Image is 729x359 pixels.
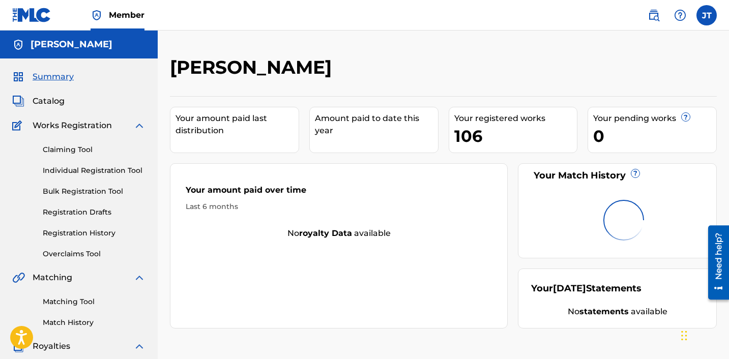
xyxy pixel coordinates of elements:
[682,113,690,121] span: ?
[43,228,145,238] a: Registration History
[644,5,664,25] a: Public Search
[681,320,687,351] div: Drag
[12,340,24,352] img: Royalties
[43,144,145,155] a: Claiming Tool
[133,340,145,352] img: expand
[454,125,577,147] div: 106
[91,9,103,21] img: Top Rightsholder
[33,272,72,284] span: Matching
[531,306,704,318] div: No available
[33,71,74,83] span: Summary
[531,169,704,183] div: Your Match History
[12,8,51,22] img: MLC Logo
[170,56,337,79] h2: [PERSON_NAME]
[176,112,299,137] div: Your amount paid last distribution
[133,272,145,284] img: expand
[170,227,507,240] div: No available
[579,307,629,316] strong: statements
[31,39,112,50] h5: JOEL TYRIL
[531,282,641,295] div: Your Statements
[593,112,716,125] div: Your pending works
[43,317,145,328] a: Match History
[678,310,729,359] iframe: Chat Widget
[133,119,145,132] img: expand
[12,71,74,83] a: SummarySummary
[593,125,716,147] div: 0
[43,296,145,307] a: Matching Tool
[109,9,144,21] span: Member
[43,186,145,197] a: Bulk Registration Tool
[33,95,65,107] span: Catalog
[43,207,145,218] a: Registration Drafts
[12,95,65,107] a: CatalogCatalog
[553,283,586,294] span: [DATE]
[43,165,145,176] a: Individual Registration Tool
[701,221,729,303] iframe: Resource Center
[648,9,660,21] img: search
[186,201,492,212] div: Last 6 months
[43,249,145,259] a: Overclaims Tool
[670,5,690,25] div: Help
[631,169,639,177] span: ?
[12,39,24,51] img: Accounts
[315,112,438,137] div: Amount paid to date this year
[12,272,25,284] img: Matching
[674,9,686,21] img: help
[33,119,112,132] span: Works Registration
[12,119,25,132] img: Works Registration
[596,192,652,248] img: preloader
[33,340,70,352] span: Royalties
[12,95,24,107] img: Catalog
[186,184,492,201] div: Your amount paid over time
[299,228,352,238] strong: royalty data
[12,71,24,83] img: Summary
[454,112,577,125] div: Your registered works
[696,5,717,25] div: User Menu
